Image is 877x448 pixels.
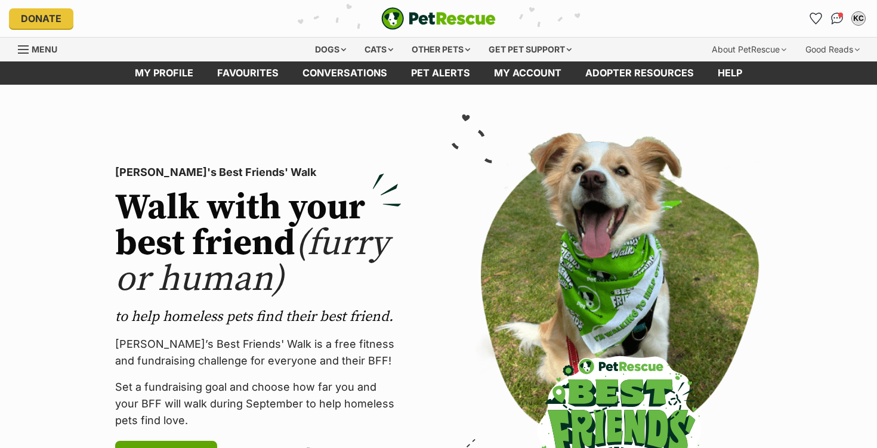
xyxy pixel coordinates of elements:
a: Pet alerts [399,61,482,85]
a: My profile [123,61,205,85]
p: [PERSON_NAME]'s Best Friends' Walk [115,164,402,181]
a: PetRescue [381,7,496,30]
a: Donate [9,8,73,29]
div: Good Reads [797,38,868,61]
div: Get pet support [480,38,580,61]
a: Menu [18,38,66,59]
a: Conversations [827,9,847,28]
div: Cats [356,38,402,61]
img: chat-41dd97257d64d25036548639549fe6c8038ab92f7586957e7f3b1b290dea8141.svg [831,13,844,24]
span: (furry or human) [115,221,389,302]
ul: Account quick links [806,9,868,28]
span: Menu [32,44,57,54]
img: logo-e224e6f780fb5917bec1dbf3a21bbac754714ae5b6737aabdf751b685950b380.svg [381,7,496,30]
div: Other pets [403,38,478,61]
p: Set a fundraising goal and choose how far you and your BFF will walk during September to help hom... [115,379,402,429]
p: to help homeless pets find their best friend. [115,307,402,326]
a: conversations [291,61,399,85]
a: Adopter resources [573,61,706,85]
div: Dogs [307,38,354,61]
div: KC [853,13,864,24]
a: Favourites [205,61,291,85]
a: Help [706,61,754,85]
a: Favourites [806,9,825,28]
a: My account [482,61,573,85]
h2: Walk with your best friend [115,190,402,298]
p: [PERSON_NAME]’s Best Friends' Walk is a free fitness and fundraising challenge for everyone and t... [115,336,402,369]
div: About PetRescue [703,38,795,61]
button: My account [849,9,868,28]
